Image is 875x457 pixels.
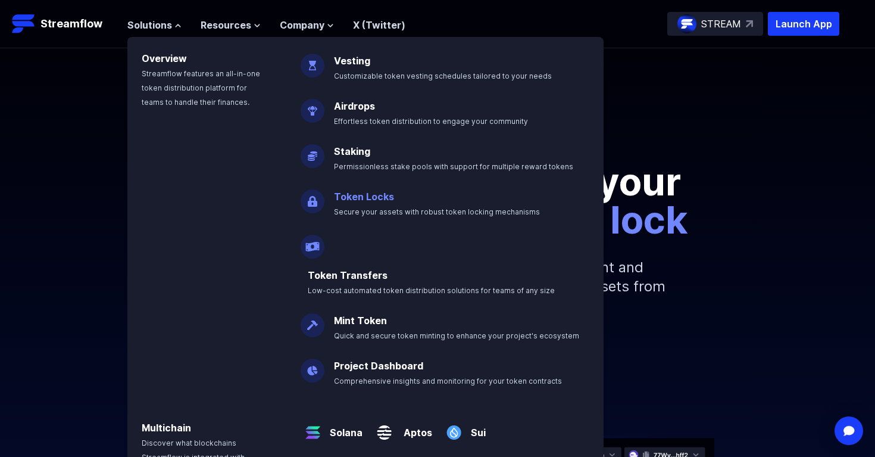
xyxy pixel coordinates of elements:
img: Payroll [301,225,324,259]
a: Staking [334,145,370,157]
a: Mint Token [334,315,387,327]
span: Company [280,18,324,32]
span: Streamflow features an all-in-one token distribution platform for teams to handle their finances. [142,69,260,107]
a: Token Locks [334,191,394,203]
button: Solutions [127,18,182,32]
span: Solutions [127,18,172,32]
span: Low-cost automated token distribution solutions for teams of any size [308,286,555,295]
p: Secure your crypto assets [108,125,767,144]
a: Streamflow [12,12,115,36]
span: Resources [201,18,251,32]
a: Multichain [142,422,191,434]
span: Quick and secure token minting to enhance your project's ecosystem [334,331,579,340]
img: Streamflow Logo [12,12,36,36]
a: Token Transfers [308,269,387,281]
span: Comprehensive insights and monitoring for your token contracts [334,377,562,386]
img: Sui [442,411,466,444]
p: STREAM [701,17,741,31]
button: Launch App [768,12,839,36]
a: Aptos [396,416,432,440]
a: Vesting [334,55,370,67]
button: Company [280,18,334,32]
a: Solana [325,416,362,440]
img: top-right-arrow.svg [746,20,753,27]
a: Project Dashboard [334,360,423,372]
img: Token Locks [301,180,324,213]
p: Streamflow [40,15,102,32]
img: Mint Token [301,304,324,337]
img: Vesting [301,44,324,77]
button: Resources [201,18,261,32]
span: Secure your assets with robust token locking mechanisms [334,207,540,216]
div: Open Intercom Messenger [835,416,863,445]
a: Airdrops [334,100,375,112]
a: X (Twitter) [353,19,405,31]
span: Effortless token distribution to engage your community [334,117,528,126]
img: Aptos [372,411,396,444]
img: Staking [301,135,324,168]
a: Overview [142,52,187,64]
a: STREAM [667,12,763,36]
span: Customizable token vesting schedules tailored to your needs [334,71,552,80]
span: Permissionless stake pools with support for multiple reward tokens [334,162,573,171]
img: Solana [301,411,325,444]
img: Airdrops [301,89,324,123]
a: Sui [466,416,486,440]
img: streamflow-logo-circle.png [677,14,696,33]
img: Project Dashboard [301,349,324,383]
